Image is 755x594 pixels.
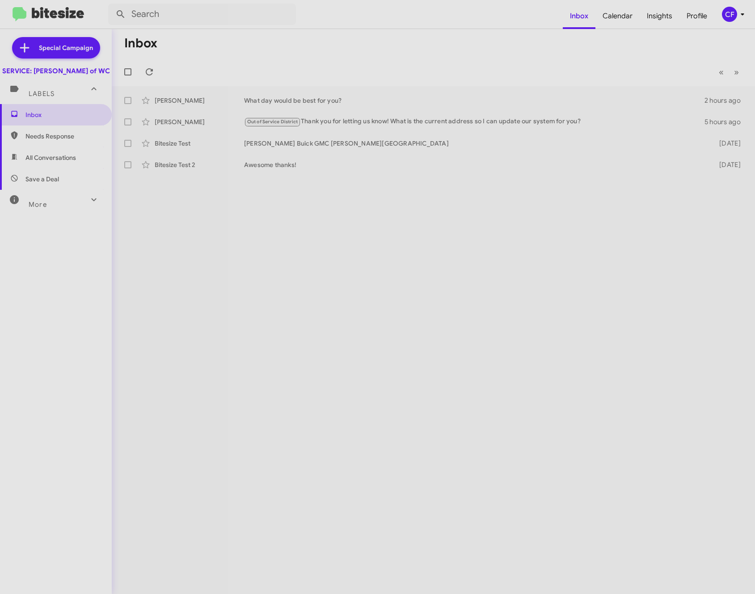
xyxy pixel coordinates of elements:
div: SERVICE: [PERSON_NAME] of WC [2,67,110,75]
div: [DATE] [707,160,748,169]
div: 5 hours ago [704,117,748,126]
a: Special Campaign [12,37,100,59]
nav: Page navigation example [714,63,744,81]
div: [PERSON_NAME] [155,117,244,126]
h1: Inbox [124,36,157,50]
span: Labels [29,90,55,98]
span: More [29,201,47,209]
div: [PERSON_NAME] Buick GMC [PERSON_NAME][GEOGRAPHIC_DATA] [244,139,707,148]
a: Calendar [595,3,640,29]
div: Bitesize Test [155,139,244,148]
span: Save a Deal [25,175,59,184]
div: CF [722,7,737,22]
span: Inbox [25,110,101,119]
button: Previous [713,63,729,81]
div: 2 hours ago [704,96,748,105]
div: Awesome thanks! [244,160,707,169]
div: Bitesize Test 2 [155,160,244,169]
button: Next [729,63,744,81]
div: [DATE] [707,139,748,148]
span: All Conversations [25,153,76,162]
span: Out of Service District [247,119,298,125]
input: Search [108,4,296,25]
div: [PERSON_NAME] [155,96,244,105]
span: Special Campaign [39,43,93,52]
div: What day would be best for you? [244,96,704,105]
span: Needs Response [25,132,101,141]
div: Thank you for letting us know! What is the current address so I can update our system for you? [244,117,704,127]
span: « [719,67,724,78]
a: Insights [640,3,679,29]
a: Inbox [563,3,595,29]
a: Profile [679,3,714,29]
span: » [734,67,739,78]
button: CF [714,7,745,22]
